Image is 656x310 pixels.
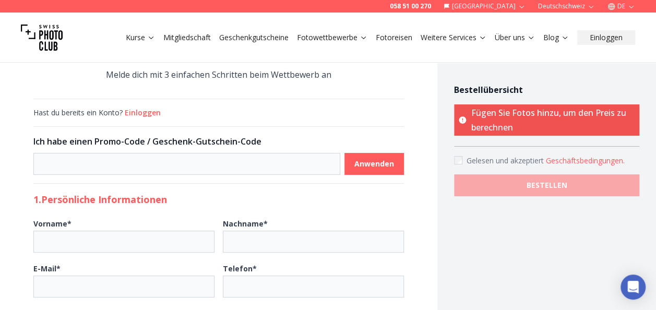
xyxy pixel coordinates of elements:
[219,32,289,43] a: Geschenkgutscheine
[163,32,211,43] a: Mitgliedschaft
[491,30,539,45] button: Über uns
[126,32,155,43] a: Kurse
[344,153,404,175] button: Anwenden
[223,219,268,229] b: Nachname *
[159,30,215,45] button: Mitgliedschaft
[454,174,639,196] button: BESTELLEN
[390,2,431,10] a: 058 51 00 270
[467,156,546,165] span: Gelesen und akzeptiert
[421,32,486,43] a: Weitere Services
[33,231,214,253] input: Vorname*
[297,32,367,43] a: Fotowettbewerbe
[125,108,161,118] button: Einloggen
[293,30,372,45] button: Fotowettbewerbe
[33,264,61,273] b: E-Mail *
[416,30,491,45] button: Weitere Services
[122,30,159,45] button: Kurse
[546,156,625,166] button: Accept termsGelesen und akzeptiert
[454,104,639,136] p: Fügen Sie Fotos hinzu, um den Preis zu berechnen
[223,231,404,253] input: Nachname*
[33,219,71,229] b: Vorname *
[543,32,569,43] a: Blog
[539,30,573,45] button: Blog
[527,180,567,190] b: BESTELLEN
[33,276,214,297] input: E-Mail*
[223,264,257,273] b: Telefon *
[577,30,635,45] button: Einloggen
[372,30,416,45] button: Fotoreisen
[495,32,535,43] a: Über uns
[454,156,462,164] input: Accept terms
[33,135,404,148] h3: Ich habe einen Promo-Code / Geschenk-Gutschein-Code
[621,275,646,300] div: Open Intercom Messenger
[215,30,293,45] button: Geschenkgutscheine
[21,17,63,58] img: Swiss photo club
[33,108,404,118] div: Hast du bereits ein Konto?
[33,192,404,207] h2: 1. Persönliche Informationen
[354,159,394,169] b: Anwenden
[223,276,404,297] input: Telefon*
[376,32,412,43] a: Fotoreisen
[454,84,639,96] h4: Bestellübersicht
